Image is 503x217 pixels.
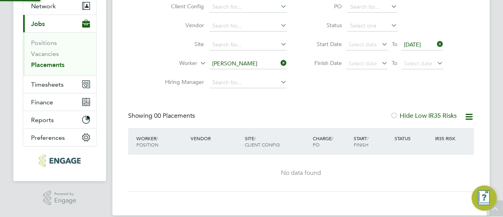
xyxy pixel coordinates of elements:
[209,20,287,32] input: Search for...
[31,81,64,88] span: Timesheets
[31,20,45,28] span: Jobs
[31,116,54,124] span: Reports
[347,20,397,32] input: Select one
[352,131,393,152] div: Start
[159,22,204,29] label: Vendor
[43,191,77,206] a: Powered byEngage
[349,60,377,67] span: Select date
[134,131,189,152] div: Worker
[209,58,287,69] input: Search for...
[31,39,57,46] a: Positions
[307,59,342,67] label: Finish Date
[354,135,369,148] span: / Finish
[159,78,204,85] label: Hiring Manager
[209,77,287,88] input: Search for...
[128,112,196,120] div: Showing
[23,129,96,146] button: Preferences
[390,112,457,120] label: Hide Low IR35 Risks
[23,76,96,93] button: Timesheets
[39,154,81,167] img: axcis-logo-retina.png
[31,50,59,57] a: Vacancies
[159,41,204,48] label: Site
[31,61,64,69] a: Placements
[209,39,287,50] input: Search for...
[136,135,158,148] span: / Position
[31,134,65,141] span: Preferences
[349,41,377,48] span: Select date
[136,169,466,177] div: No data found
[404,60,432,67] span: Select date
[243,131,311,152] div: Site
[152,59,197,67] label: Worker
[189,131,243,145] div: Vendor
[245,135,280,148] span: / Client Config
[23,15,96,32] button: Jobs
[209,2,287,13] input: Search for...
[433,131,460,145] div: IR35 Risk
[23,154,97,167] a: Go to home page
[54,191,76,197] span: Powered by
[393,131,433,145] div: Status
[404,41,421,48] span: [DATE]
[31,2,56,10] span: Network
[472,185,497,211] button: Engage Resource Center
[389,39,400,49] span: To
[23,93,96,111] button: Finance
[307,22,342,29] label: Status
[54,197,76,204] span: Engage
[23,32,96,75] div: Jobs
[307,3,342,10] label: PO
[307,41,342,48] label: Start Date
[313,135,333,148] span: / PO
[154,112,195,120] span: 00 Placements
[23,111,96,128] button: Reports
[159,3,204,10] label: Client Config
[311,131,352,152] div: Charge
[31,98,53,106] span: Finance
[389,58,400,68] span: To
[347,2,397,13] input: Search for...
